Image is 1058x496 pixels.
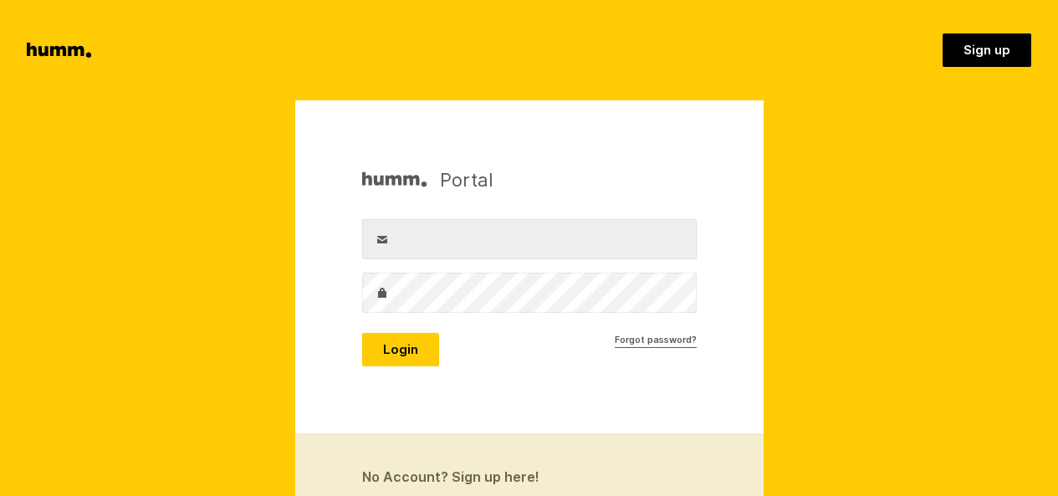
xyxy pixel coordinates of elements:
[943,33,1031,67] a: Sign up
[362,167,493,192] h1: Portal
[362,333,439,366] button: Login
[362,167,427,192] img: Humm
[615,333,697,348] a: Forgot password?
